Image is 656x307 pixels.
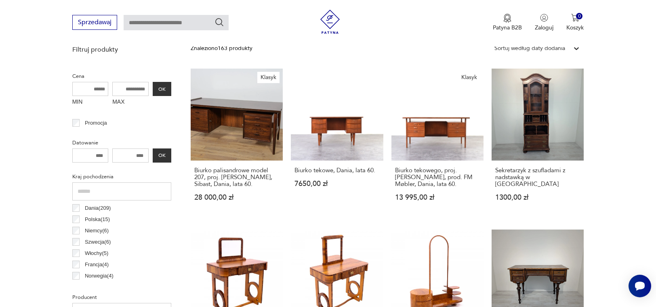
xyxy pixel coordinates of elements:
p: Włochy ( 5 ) [85,249,109,258]
a: KlasykBiurko palisandrowe model 207, proj. A. Vodder, Sibast, Dania, lata 60.Biurko palisandrowe ... [191,69,283,217]
h3: Biurko palisandrowe model 207, proj. [PERSON_NAME], Sibast, Dania, lata 60. [194,167,279,188]
p: Niemcy ( 6 ) [85,226,109,235]
p: Norwegia ( 4 ) [85,271,114,280]
img: Ikona koszyka [571,14,579,22]
div: Znaleziono 163 produkty [191,44,252,53]
p: Polska ( 15 ) [85,215,110,224]
p: Koszyk [566,24,584,31]
h3: Sekretarzyk z szufladami z nadstawką w [GEOGRAPHIC_DATA] [495,167,580,188]
p: Dania ( 209 ) [85,204,111,213]
p: Czechosłowacja ( 2 ) [85,283,129,292]
button: OK [153,148,171,163]
button: Zaloguj [535,14,553,31]
iframe: Smartsupp widget button [629,275,651,297]
a: Ikona medaluPatyna B2B [493,14,522,31]
a: Sekretarzyk z szufladami z nadstawką w orzechuSekretarzyk z szufladami z nadstawką w [GEOGRAPHIC_... [492,69,584,217]
p: Kraj pochodzenia [72,172,171,181]
h3: Biurko tekowe, Dania, lata 60. [294,167,379,174]
button: 0Koszyk [566,14,584,31]
label: MAX [112,96,149,109]
p: 7650,00 zł [294,180,379,187]
p: Szwecja ( 6 ) [85,238,111,246]
p: Zaloguj [535,24,553,31]
div: Sortuj według daty dodania [494,44,565,53]
button: Szukaj [214,17,224,27]
p: Francja ( 4 ) [85,260,109,269]
p: 28 000,00 zł [194,194,279,201]
button: Patyna B2B [493,14,522,31]
p: Datowanie [72,138,171,147]
h3: Biurko tekowego, proj. [PERSON_NAME], prod. FM Møbler, Dania, lata 60. [395,167,480,188]
p: Producent [72,293,171,302]
a: Biurko tekowe, Dania, lata 60.Biurko tekowe, Dania, lata 60.7650,00 zł [291,69,383,217]
a: Sprzedawaj [72,20,117,26]
button: OK [153,82,171,96]
img: Ikonka użytkownika [540,14,548,22]
img: Patyna - sklep z meblami i dekoracjami vintage [318,10,342,34]
img: Ikona medalu [503,14,511,23]
button: Sprzedawaj [72,15,117,30]
a: KlasykBiurko tekowego, proj. K. Kristiansen, prod. FM Møbler, Dania, lata 60.Biurko tekowego, pro... [391,69,484,217]
p: Cena [72,72,171,81]
div: 0 [576,13,583,20]
p: 1300,00 zł [495,194,580,201]
p: Filtruj produkty [72,45,171,54]
label: MIN [72,96,109,109]
p: Promocja [85,119,107,127]
p: 13 995,00 zł [395,194,480,201]
p: Patyna B2B [493,24,522,31]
